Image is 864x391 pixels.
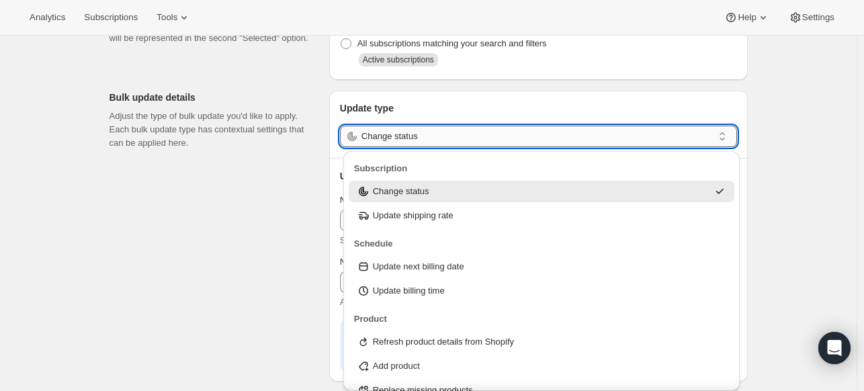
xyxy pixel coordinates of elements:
[738,12,756,23] span: Help
[21,8,73,27] button: Analytics
[30,12,65,23] span: Analytics
[340,257,402,267] span: Next billing date
[373,284,445,298] p: Update billing time
[340,195,383,205] span: New status
[76,8,146,27] button: Subscriptions
[373,185,429,198] p: Change status
[373,260,464,273] p: Update next billing date
[110,91,318,104] p: Bulk update details
[716,8,777,27] button: Help
[781,8,843,27] button: Settings
[802,12,834,23] span: Settings
[354,163,407,173] span: Subscription
[340,235,617,245] span: Selected subscriptions that are already in this status will not be updated
[340,101,737,115] p: Update type
[373,359,420,373] p: Add product
[340,169,737,183] p: Update details
[354,238,393,249] span: Schedule
[148,8,199,27] button: Tools
[110,110,318,150] p: Adjust the type of bulk update you'd like to apply. Each bulk update type has contextual settings...
[357,38,547,48] span: All subscriptions matching your search and filters
[373,209,453,222] p: Update shipping rate
[157,12,177,23] span: Tools
[84,12,138,23] span: Subscriptions
[354,314,387,324] span: Product
[373,335,514,349] p: Refresh product details from Shopify
[363,55,434,64] span: Active subscriptions
[818,332,851,364] div: Open Intercom Messenger
[340,297,540,307] span: A billing date must be set to reactivate subscriptions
